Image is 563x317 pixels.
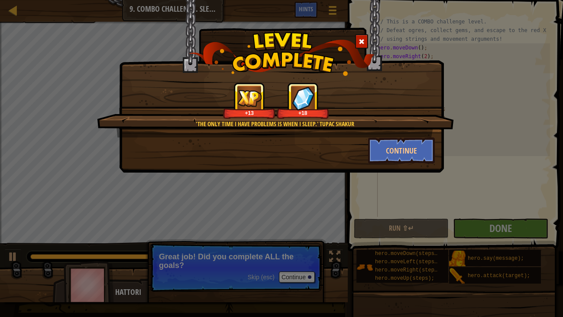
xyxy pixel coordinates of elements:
div: +13 [225,110,274,116]
button: Continue [368,137,435,163]
img: reward_icon_gems.png [292,86,314,110]
img: level_complete.png [189,32,375,76]
div: +18 [278,110,327,116]
div: 'The only time I have problems is when I sleep.' Tupac Shakur [138,120,411,128]
img: reward_icon_xp.png [237,90,262,107]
